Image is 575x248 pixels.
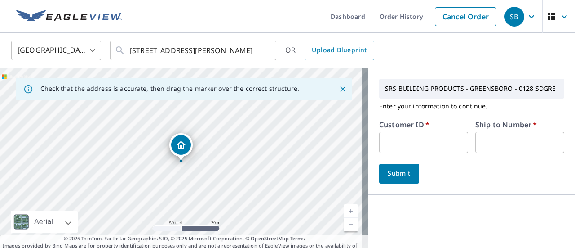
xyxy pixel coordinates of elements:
[379,99,564,114] p: Enter your information to continue.
[130,38,258,63] input: Search by address or latitude-longitude
[435,7,496,26] a: Cancel Order
[504,7,524,27] div: SB
[344,218,358,231] a: Current Level 19, Zoom Out
[290,235,305,242] a: Terms
[379,164,419,184] button: Submit
[312,45,367,56] span: Upload Blueprint
[381,81,562,96] p: SRS BUILDING PRODUCTS - GREENSBORO - 0128 SDGRE
[285,41,374,60] div: OR
[40,85,299,93] p: Check that the address is accurate, then drag the marker over the correct structure.
[344,204,358,218] a: Current Level 19, Zoom In
[11,38,101,63] div: [GEOGRAPHIC_DATA]
[475,121,537,128] label: Ship to Number
[305,41,374,60] a: Upload Blueprint
[11,211,78,233] div: Aerial
[337,83,349,95] button: Close
[16,10,122,23] img: EV Logo
[386,168,412,179] span: Submit
[64,235,305,243] span: © 2025 TomTom, Earthstar Geographics SIO, © 2025 Microsoft Corporation, ©
[251,235,288,242] a: OpenStreetMap
[31,211,56,233] div: Aerial
[379,121,429,128] label: Customer ID
[169,133,193,161] div: Dropped pin, building 1, Residential property, 319 Henry St Eden, NC 27288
